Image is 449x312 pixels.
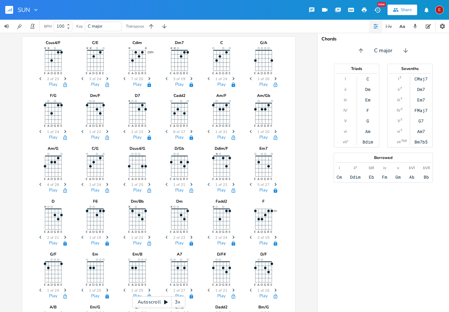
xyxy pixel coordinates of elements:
[417,97,425,102] div: Em7
[424,174,429,180] div: Bb
[205,94,238,98] div: Am/F
[89,177,91,181] text: A
[96,177,98,181] text: G
[60,177,62,181] text: E
[175,294,184,299] button: Play
[371,4,384,16] button: New
[50,124,53,128] text: D
[57,71,59,75] text: B
[141,230,143,234] text: B
[254,177,256,181] text: E
[397,118,400,123] div: V
[86,177,87,181] text: E
[257,77,270,81] span: 1 of 26
[397,129,400,134] div: vi
[133,188,142,193] button: Play
[401,138,407,144] sup: 7b5
[212,124,214,128] text: E
[89,71,91,75] text: A
[44,25,52,28] div: BPM
[222,124,224,128] text: G
[395,174,401,180] div: Gm
[177,71,179,75] text: D
[173,230,176,234] text: A
[163,199,196,203] div: Dm
[37,146,70,150] div: Am/G
[212,177,214,181] text: E
[215,124,218,128] text: A
[267,177,269,181] text: B
[365,87,370,92] div: Dm
[173,71,176,75] text: A
[141,177,143,181] text: B
[409,165,415,170] div: bVI
[350,174,361,180] div: Ddim
[388,5,417,15] button: Share
[366,118,369,123] div: G
[345,76,346,81] div: I
[121,94,154,98] div: D7
[259,188,268,193] button: Play
[400,128,402,133] sup: 7
[131,230,133,234] text: A
[37,41,70,45] div: Csus4/F
[47,183,59,187] span: 4 of 28
[219,177,221,181] text: D
[96,71,98,75] text: G
[170,177,172,181] text: E
[321,37,445,41] div: Chords
[257,183,270,187] span: 5 of 27
[264,71,266,75] text: G
[173,77,185,81] span: 3 of 19
[60,124,62,128] text: E
[257,130,270,134] span: 1 of 20
[173,177,176,181] text: A
[344,87,346,92] div: ii
[102,177,104,181] text: E
[128,124,130,128] text: E
[219,124,221,128] text: D
[397,108,400,113] div: IV
[144,71,146,75] text: E
[273,209,277,213] text: 1fr
[138,230,140,234] text: G
[49,135,58,141] button: Play
[365,129,370,134] div: Am
[180,230,182,234] text: G
[254,71,256,75] text: E
[183,124,185,128] text: B
[183,71,185,75] text: B
[86,45,88,51] text: ×
[400,117,402,123] sup: 7
[91,241,100,246] button: Play
[417,129,425,134] div: Am7
[121,41,154,45] div: Cdim
[128,177,130,181] text: E
[76,24,83,28] div: Key
[170,71,172,75] text: E
[212,230,214,234] text: E
[414,76,428,81] div: CMaj7
[175,82,184,88] button: Play
[86,71,87,75] text: E
[215,71,218,75] text: A
[215,177,218,181] text: A
[134,230,137,234] text: D
[44,204,46,209] text: ×
[177,230,179,234] text: D
[175,188,184,193] button: Play
[417,87,425,92] div: Dm7
[435,2,444,17] button: E
[141,71,143,75] text: B
[271,177,272,181] text: E
[57,177,59,181] text: B
[60,230,62,234] text: E
[257,177,260,181] text: A
[225,230,227,234] text: B
[257,71,260,75] text: A
[128,230,130,234] text: E
[217,188,226,193] button: Play
[163,94,196,98] div: Cadd2
[400,86,402,91] sup: 7
[217,82,226,88] button: Play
